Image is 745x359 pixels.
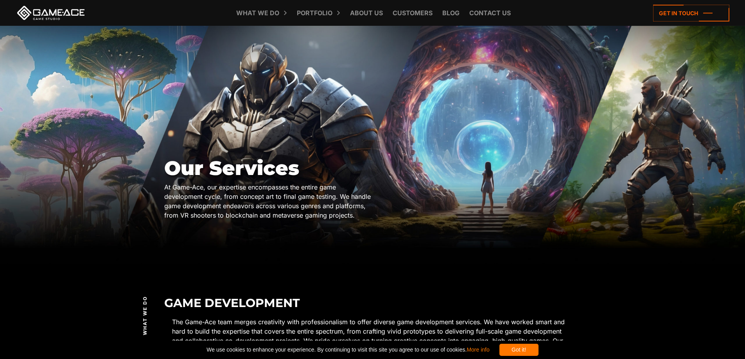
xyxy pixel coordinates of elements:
[467,346,489,353] a: More info
[499,344,539,356] div: Got it!
[164,157,373,179] h1: Our Services
[164,182,373,220] div: At Game-Ace, our expertise encompasses the entire game development cycle, from concept art to fin...
[653,5,729,21] a: Get in touch
[164,296,581,309] h2: Game Development
[142,296,149,335] span: What we do
[206,344,489,356] span: We use cookies to enhance your experience. By continuing to visit this site you agree to our use ...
